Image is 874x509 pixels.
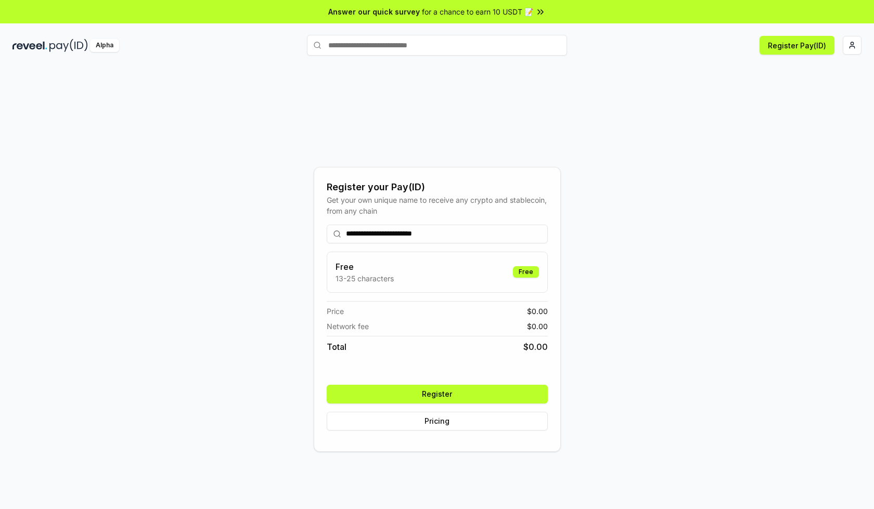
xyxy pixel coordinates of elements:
img: reveel_dark [12,39,47,52]
div: Get your own unique name to receive any crypto and stablecoin, from any chain [327,194,548,216]
span: Total [327,341,346,353]
span: $ 0.00 [523,341,548,353]
div: Free [513,266,539,278]
span: Answer our quick survey [328,6,420,17]
button: Pricing [327,412,548,430]
button: Register [327,385,548,403]
img: pay_id [49,39,88,52]
span: $ 0.00 [527,306,548,317]
p: 13-25 characters [336,273,394,284]
h3: Free [336,260,394,273]
div: Register your Pay(ID) [327,180,548,194]
button: Register Pay(ID) [760,36,834,55]
span: for a chance to earn 10 USDT 📝 [422,6,533,17]
span: Network fee [327,321,369,332]
span: $ 0.00 [527,321,548,332]
div: Alpha [90,39,119,52]
span: Price [327,306,344,317]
